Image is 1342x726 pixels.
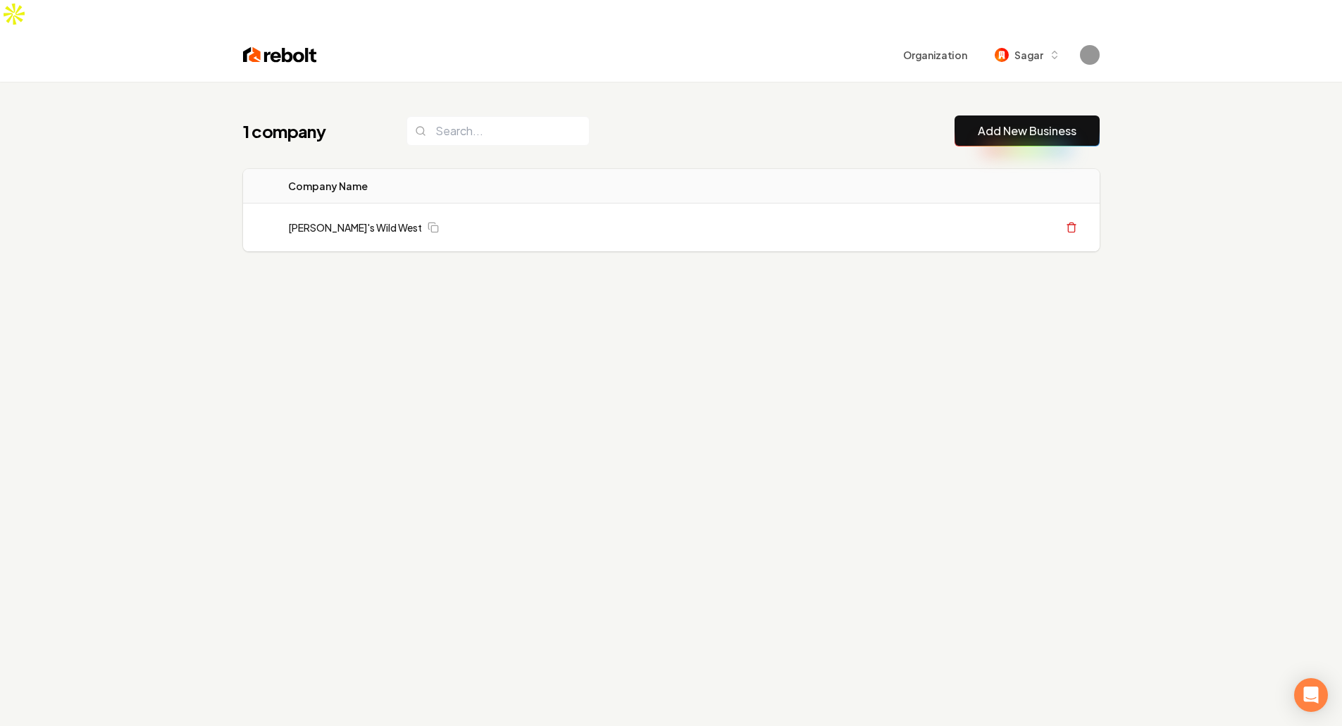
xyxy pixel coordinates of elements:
img: Sagar Soni [1080,45,1100,65]
a: Add New Business [978,123,1076,139]
a: [PERSON_NAME]'s Wild West [288,220,422,234]
button: Add New Business [955,115,1100,146]
button: Organization [895,42,975,68]
input: Search... [406,116,590,146]
h1: 1 company [243,120,378,142]
div: Open Intercom Messenger [1294,678,1328,712]
img: Sagar [995,48,1009,62]
button: Open user button [1080,45,1100,65]
span: Sagar [1014,48,1043,63]
img: Rebolt Logo [243,45,317,65]
th: Company Name [277,169,662,204]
